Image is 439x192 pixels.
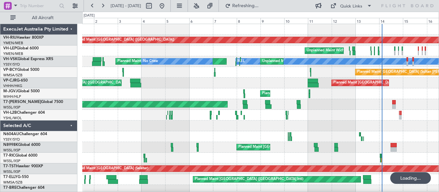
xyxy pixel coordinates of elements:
[84,13,95,19] div: [DATE]
[72,35,174,45] div: Planned Maint [GEOGRAPHIC_DATA] ([GEOGRAPHIC_DATA])
[3,137,20,142] a: YSSY/SYD
[307,46,387,56] div: Unplanned Maint Wichita (Wichita Mid-continent)
[3,89,18,93] span: M-JGVJ
[3,148,20,153] a: WSSL/XSP
[222,1,261,11] button: Refreshing...
[3,62,20,67] a: YSSY/SYD
[17,16,69,20] span: All Aircraft
[403,18,427,24] div: 15
[3,36,17,40] span: VH-RIU
[3,94,21,99] a: WIHH/HLP
[237,57,245,66] div: MEL
[165,18,189,24] div: 5
[3,111,45,115] a: VH-L2BChallenger 604
[332,18,355,24] div: 12
[94,18,118,24] div: 2
[3,89,40,93] a: M-JGVJGlobal 5000
[3,100,63,104] a: T7-[PERSON_NAME]Global 7500
[3,164,16,168] span: T7-TST
[3,79,28,83] a: VP-CJRG-650
[141,18,165,24] div: 4
[3,175,29,179] a: T7-ELLYG-550
[213,18,237,24] div: 7
[3,57,18,61] span: VH-VSK
[118,18,141,24] div: 3
[3,83,22,88] a: VHHH/HKG
[232,4,259,8] span: Refreshing...
[3,46,39,50] a: VH-LEPGlobal 6000
[3,105,20,110] a: WSSL/XSP
[3,132,47,136] a: N604AUChallenger 604
[3,154,15,158] span: T7-RIC
[143,57,158,66] div: No Crew
[189,18,213,24] div: 6
[238,142,315,152] div: Planned Maint [GEOGRAPHIC_DATA] (Seletar)
[20,1,57,11] input: Trip Number
[379,18,403,24] div: 14
[3,51,23,56] a: YMEN/MEB
[3,143,40,147] a: N8998KGlobal 6000
[284,18,308,24] div: 10
[3,46,17,50] span: VH-LEP
[3,111,17,115] span: VH-L2B
[3,68,39,72] a: VP-BCYGlobal 5000
[3,116,22,121] a: YSHL/WOL
[355,18,379,24] div: 13
[308,18,332,24] div: 11
[262,57,342,66] div: Unplanned Maint Sydney ([PERSON_NAME] Intl)
[327,1,375,11] button: Quick Links
[111,3,141,9] span: [DATE] - [DATE]
[3,68,17,72] span: VP-BCY
[390,172,431,184] div: Loading...
[3,57,53,61] a: VH-VSKGlobal Express XRS
[3,154,37,158] a: T7-RICGlobal 6000
[3,175,18,179] span: T7-ELLY
[3,73,22,78] a: WMSA/SZB
[3,169,20,174] a: WSSL/XSP
[72,164,148,173] div: Planned Maint [GEOGRAPHIC_DATA] (Seletar)
[3,132,19,136] span: N604AU
[3,180,22,185] a: WMSA/SZB
[3,186,17,190] span: T7-BRE
[3,186,45,190] a: T7-BREChallenger 604
[262,89,339,98] div: Planned Maint [GEOGRAPHIC_DATA] (Seletar)
[3,36,44,40] a: VH-RIUHawker 800XP
[3,159,20,163] a: WSSL/XSP
[3,100,41,104] span: T7-[PERSON_NAME]
[3,164,43,168] a: T7-TSTHawker 900XP
[3,143,18,147] span: N8998K
[237,18,260,24] div: 8
[195,174,303,184] div: Planned Maint [GEOGRAPHIC_DATA] ([GEOGRAPHIC_DATA] Intl)
[3,41,23,45] a: YMEN/MEB
[117,57,193,66] div: Planned Maint Sydney ([PERSON_NAME] Intl)
[7,13,71,23] button: All Aircraft
[3,79,17,83] span: VP-CJR
[340,3,362,10] div: Quick Links
[260,18,284,24] div: 9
